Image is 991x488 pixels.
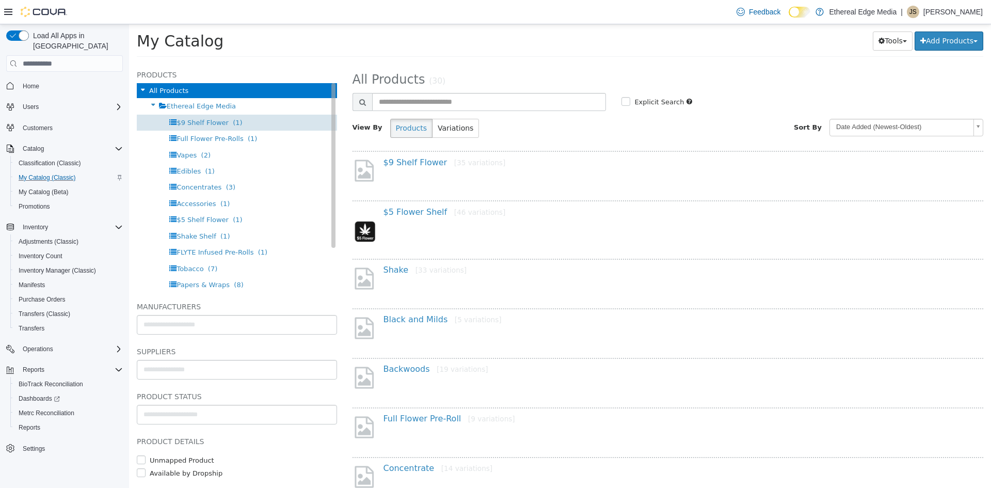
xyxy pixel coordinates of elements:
a: Settings [19,443,49,455]
button: Catalog [19,143,48,155]
span: (1) [119,111,128,118]
span: Metrc Reconciliation [19,409,74,417]
button: Customers [2,120,127,135]
button: Transfers (Classic) [10,307,127,321]
small: [46 variations] [325,184,376,192]
span: Manifests [19,281,45,289]
span: Customers [19,121,123,134]
button: Transfers [10,321,127,336]
span: My Catalog (Classic) [14,171,123,184]
span: Load All Apps in [GEOGRAPHIC_DATA] [29,30,123,51]
span: Catalog [19,143,123,155]
img: Cova [21,7,67,17]
button: Catalog [2,141,127,156]
span: Classification (Classic) [14,157,123,169]
button: Inventory [19,221,52,233]
span: Edibles [47,143,72,151]
span: Promotions [19,202,50,211]
span: My Catalog (Beta) [19,188,69,196]
span: All Products [223,48,296,62]
a: Metrc Reconciliation [14,407,78,419]
img: missing-image.png [223,291,247,317]
span: Purchase Orders [14,293,123,306]
button: My Catalog (Beta) [10,185,127,199]
a: My Catalog (Classic) [14,171,80,184]
a: My Catalog (Beta) [14,186,73,198]
span: Transfers (Classic) [19,310,70,318]
a: $9 Shelf Flower[35 variations] [254,133,377,143]
span: Transfers [14,322,123,335]
span: My Catalog (Classic) [19,174,76,182]
a: Black and Milds[5 variations] [254,290,373,300]
span: FLYTE Infused Pre-Rolls [47,224,124,232]
span: Accessories [47,176,87,183]
button: Operations [19,343,57,355]
span: Vapes [47,127,68,135]
a: Concentrate[14 variations] [254,439,364,449]
span: Reports [14,421,123,434]
a: Adjustments (Classic) [14,235,83,248]
span: Inventory Count [19,252,62,260]
span: Adjustments (Classic) [14,235,123,248]
a: Inventory Count [14,250,67,262]
a: Classification (Classic) [14,157,85,169]
a: Transfers (Classic) [14,308,74,320]
span: Purchase Orders [19,295,66,304]
img: missing-image.png [223,341,247,366]
span: Customers [23,124,53,132]
span: Users [19,101,123,113]
a: Promotions [14,200,54,213]
span: Dashboards [19,395,60,403]
span: My Catalog [8,8,94,26]
h5: Products [8,44,208,57]
button: Products [261,95,303,114]
span: Classification (Classic) [19,159,81,167]
span: Inventory [23,223,48,231]
span: (3) [97,159,106,167]
span: My Catalog (Beta) [14,186,123,198]
p: | [901,6,903,18]
span: Reports [19,364,123,376]
small: [33 variations] [286,242,338,250]
a: BioTrack Reconciliation [14,378,87,390]
a: $5 Flower Shelf[46 variations] [254,183,377,193]
button: Home [2,78,127,93]
span: Full Flower Pre-Rolls [47,111,114,118]
span: Sort By [665,99,693,107]
span: (2) [72,127,82,135]
button: Reports [19,364,49,376]
a: Transfers [14,322,49,335]
button: Purchase Orders [10,292,127,307]
button: Reports [10,420,127,435]
span: Home [23,82,39,90]
button: Tools [744,7,784,26]
p: Ethereal Edge Media [829,6,897,18]
span: (1) [129,224,138,232]
small: [19 variations] [308,341,359,349]
span: Catalog [23,145,44,153]
span: $9 Shelf Flower [47,95,100,102]
button: Variations [303,95,350,114]
span: Papers & Wraps [47,257,101,264]
img: missing-image.png [223,242,247,267]
span: Tobacco [47,241,74,248]
span: Reports [23,366,44,374]
span: Date Added (Newest-Oldest) [701,95,840,111]
a: Full Flower Pre-Roll[9 variations] [254,389,386,399]
span: Adjustments (Classic) [19,238,78,246]
button: My Catalog (Classic) [10,170,127,185]
label: Explicit Search [503,73,555,83]
img: missing-image.png [223,390,247,416]
h5: Product Status [8,366,208,379]
button: Reports [2,363,127,377]
a: Manifests [14,279,49,291]
span: Transfers [19,324,44,333]
span: Inventory Count [14,250,123,262]
span: BioTrack Reconciliation [14,378,123,390]
button: Metrc Reconciliation [10,406,127,420]
label: Available by Dropship [18,444,93,454]
button: Inventory Manager (Classic) [10,263,127,278]
span: Feedback [749,7,780,17]
button: Promotions [10,199,127,214]
button: Inventory Count [10,249,127,263]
